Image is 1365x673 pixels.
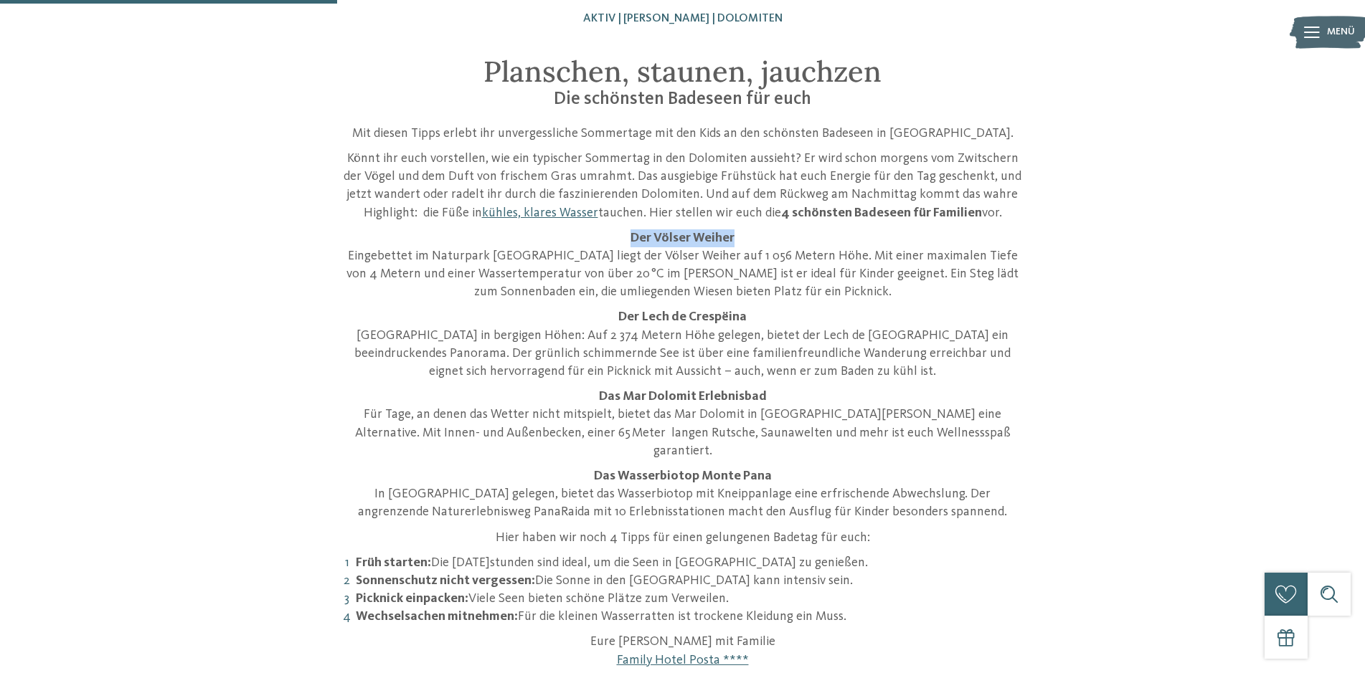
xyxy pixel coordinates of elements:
strong: Der Völser Weiher [630,232,735,244]
p: Eingebettet im Naturpark [GEOGRAPHIC_DATA] liegt der Völser Weiher auf 1 056 Metern Höhe. Mit ein... [342,229,1024,302]
span: Die schönsten Badeseen für euch [554,90,811,108]
li: Die [DATE]stunden sind ideal, um die Seen in [GEOGRAPHIC_DATA] zu genießen. [342,554,1024,572]
strong: Das Wasserbiotop Monte Pana [594,469,772,482]
strong: Wechselsachen mitnehmen: [356,610,518,623]
a: kühles, klares Wasser [482,206,598,219]
strong: Picknick einpacken: [356,592,468,605]
p: Hier haben wir noch 4 Tipps für einen gelungenen Badetag für euch: [342,529,1024,547]
strong: Das Mar Dolomit Erlebnisbad [599,390,767,403]
p: Könnt ihr euch vorstellen, wie ein typischer Sommertag in den Dolomiten aussieht? Er wird schon m... [342,150,1024,222]
strong: Der Lech de Crespëina [618,310,747,323]
strong: Sonnenschutz nicht vergessen: [356,574,535,587]
a: Family Hotel Posta **** [617,654,749,667]
li: Viele Seen bieten schöne Plätze zum Verweilen. [342,590,1024,608]
p: [GEOGRAPHIC_DATA] in bergigen Höhen: Auf 2 374 Metern Höhe gelegen, bietet der Lech de [GEOGRAPHI... [342,308,1024,381]
li: Die Sonne in den [GEOGRAPHIC_DATA] kann intensiv sein. [342,572,1024,590]
strong: 4 schönsten Badeseen für Familien [781,206,982,219]
span: Planschen, staunen, jauchzen [483,53,882,90]
p: Für Tage, an denen das Wetter nicht mitspielt, bietet das Mar Dolomit in [GEOGRAPHIC_DATA][PERSON... [342,388,1024,460]
strong: Früh starten: [356,556,431,569]
li: Für die kleinen Wasserratten ist trockene Kleidung ein Muss. [342,608,1024,626]
span: Aktiv | [PERSON_NAME] | Dolomiten [583,13,783,24]
p: Eure [PERSON_NAME] mit Familie [342,633,1024,669]
p: Mit diesen Tipps erlebt ihr unvergessliche Sommertage mit den Kids an den schönsten Badeseen in [... [342,125,1024,143]
p: In [GEOGRAPHIC_DATA] gelegen, bietet das Wasserbiotop mit Kneippanlage eine erfrischende Abwechsl... [342,467,1024,522]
